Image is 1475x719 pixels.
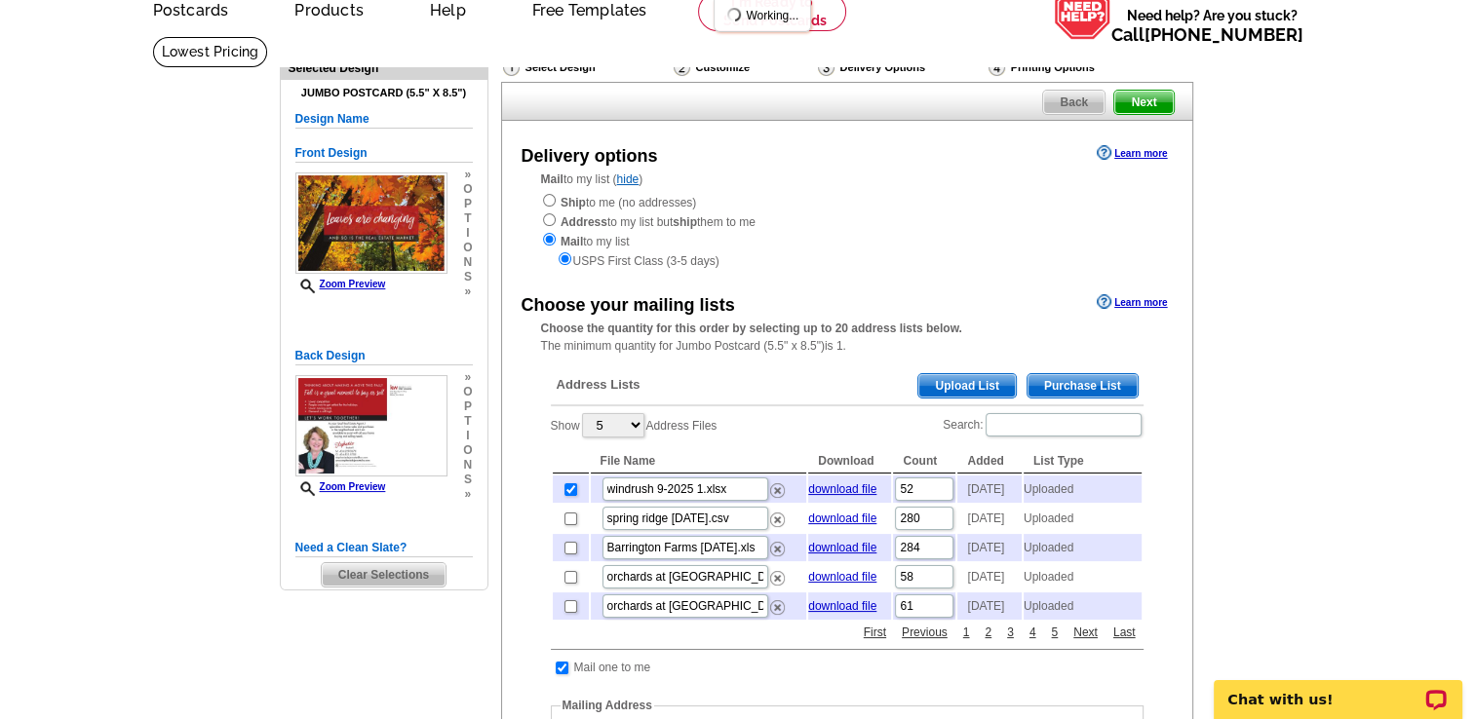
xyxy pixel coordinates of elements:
span: » [463,284,472,299]
a: Remove this list [770,596,785,610]
td: Uploaded [1024,475,1142,503]
span: Call [1111,24,1303,45]
span: o [463,241,472,255]
span: o [463,182,472,197]
td: Uploaded [1024,592,1142,620]
div: Printing Options [987,57,1160,77]
iframe: LiveChat chat widget [1201,658,1475,719]
td: Uploaded [1024,563,1142,590]
span: Clear Selections [322,563,446,587]
a: Learn more [1097,294,1167,310]
div: USPS First Class (3-5 days) [541,250,1153,270]
span: Address Lists [557,376,640,394]
div: to me (no addresses) to my list but them to me to my list [541,192,1153,270]
a: Zoom Preview [295,279,386,289]
a: [PHONE_NUMBER] [1145,24,1303,45]
img: delete.png [770,600,785,615]
span: n [463,255,472,270]
td: Uploaded [1024,534,1142,561]
strong: ship [673,215,697,229]
label: Show Address Files [551,411,718,439]
td: [DATE] [957,534,1021,561]
a: download file [808,482,876,496]
img: Printing Options & Summary [989,58,1005,76]
a: Remove this list [770,479,785,493]
a: First [859,624,891,641]
div: to my list ( ) [502,170,1192,270]
div: Selected Design [281,58,487,77]
span: » [463,370,472,385]
div: Customize [672,57,816,77]
a: 1 [958,624,975,641]
a: 4 [1025,624,1041,641]
h5: Back Design [295,347,473,365]
legend: Mailing Address [561,697,654,714]
td: [DATE] [957,505,1021,532]
a: Back [1042,90,1106,115]
span: s [463,473,472,487]
a: Remove this list [770,567,785,581]
td: [DATE] [957,475,1021,503]
span: Purchase List [1028,374,1138,397]
th: Added [957,449,1021,473]
td: [DATE] [957,563,1021,590]
td: Mail one to me [573,658,652,677]
a: download file [808,599,876,613]
img: delete.png [770,512,785,527]
strong: Address [561,215,607,229]
div: Delivery Options [816,57,987,82]
a: Remove this list [770,538,785,551]
th: File Name [591,449,807,473]
a: Learn more [1097,145,1167,161]
a: 2 [980,624,996,641]
img: delete.png [770,542,785,556]
a: Zoom Preview [295,481,386,492]
h5: Design Name [295,110,473,129]
select: ShowAddress Files [582,413,644,437]
a: Next [1068,624,1103,641]
div: Select Design [501,57,672,82]
td: Uploaded [1024,505,1142,532]
strong: Ship [561,196,586,209]
strong: Mail [561,235,583,248]
h4: Jumbo Postcard (5.5" x 8.5") [295,87,473,99]
a: Last [1108,624,1141,641]
a: Previous [897,624,952,641]
a: 5 [1046,624,1063,641]
h5: Need a Clean Slate? [295,539,473,557]
span: o [463,443,472,458]
a: Remove this list [770,509,785,522]
h5: Front Design [295,144,473,163]
span: Upload List [918,374,1015,397]
a: download file [808,511,876,525]
img: delete.png [770,483,785,498]
span: Need help? Are you stuck? [1111,6,1313,45]
img: small-thumb.jpg [295,172,447,274]
a: hide [617,172,640,186]
div: Choose your mailing lists [522,292,735,319]
label: Search: [943,411,1143,438]
div: Delivery options [522,143,658,170]
span: p [463,399,472,414]
span: o [463,385,472,399]
img: small-thumb.jpg [295,375,447,476]
span: s [463,270,472,284]
img: loading... [726,7,742,22]
td: [DATE] [957,592,1021,620]
img: Select Design [503,58,520,76]
th: List Type [1024,449,1142,473]
span: i [463,226,472,241]
img: Customize [674,58,690,76]
span: i [463,429,472,443]
span: t [463,211,472,226]
a: 3 [1002,624,1019,641]
a: download file [808,541,876,554]
div: The minimum quantity for Jumbo Postcard (5.5" x 8.5")is 1. [502,320,1192,355]
th: Count [893,449,955,473]
span: Back [1043,91,1105,114]
span: p [463,197,472,211]
span: » [463,168,472,182]
span: t [463,414,472,429]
